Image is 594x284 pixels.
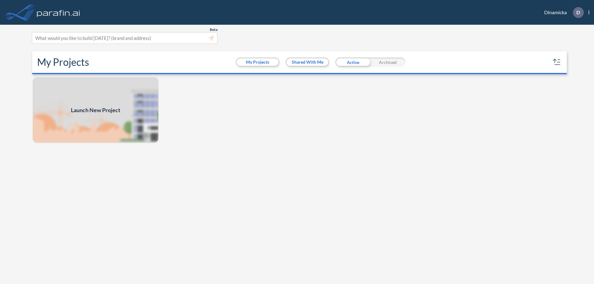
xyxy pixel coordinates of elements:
[335,57,370,67] div: Active
[576,10,580,15] p: D
[552,57,562,67] button: sort
[286,58,328,66] button: Shared With Me
[535,7,589,18] div: Dinamicka
[237,58,278,66] button: My Projects
[32,77,159,143] img: add
[210,27,217,32] span: Beta
[32,77,159,143] a: Launch New Project
[36,6,81,19] img: logo
[71,106,120,114] span: Launch New Project
[37,56,89,68] h2: My Projects
[370,57,405,67] div: Archived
